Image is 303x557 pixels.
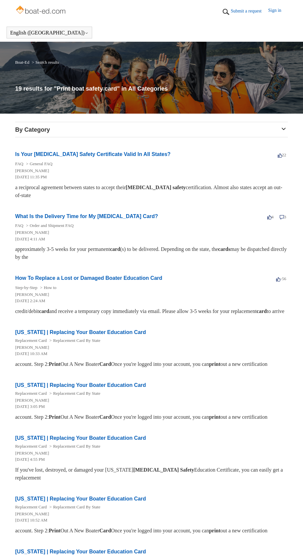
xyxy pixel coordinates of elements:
[53,338,100,343] a: Replacement Card By State
[49,414,61,420] em: Print
[15,174,47,179] time: 04/01/2022, 23:35
[267,214,274,219] span: 4
[15,329,146,335] a: [US_STATE] | Replacing Your Boater Education Card
[15,450,281,457] li: [PERSON_NAME]
[15,229,281,236] li: [PERSON_NAME]
[15,307,288,315] div: credit/debit and receive a temporary copy immediately via email. Please allow 3-5 weeks for your ...
[25,223,73,228] li: Order and Shipment FAQ
[172,185,186,190] em: safety
[209,528,220,533] em: print
[25,161,52,166] li: General FAQ
[218,246,230,252] em: cards
[53,504,100,509] a: Replacement Card By State
[15,344,281,351] li: [PERSON_NAME]
[15,151,171,157] a: Is Your [MEDICAL_DATA] Safety Certificate Valid In All States?
[15,223,23,228] a: FAQ
[15,511,281,517] li: [PERSON_NAME]
[15,391,47,396] a: Replacement Card
[15,351,47,356] time: 05/22/2024, 10:33
[209,361,220,367] em: print
[15,125,288,134] h3: By Category
[99,528,111,533] em: Card
[15,213,158,219] a: What Is the Delivery Time for My [MEDICAL_DATA] Card?
[15,285,37,290] a: Step-by-Step
[15,466,288,482] div: If you've lost, destroyed, or damaged your [US_STATE] Education Certificate, you can easily get a...
[15,397,281,404] li: [PERSON_NAME]
[15,4,67,17] img: Boat-Ed Help Center home page
[48,444,100,449] li: Replacement Card By State
[53,444,100,449] a: Replacement Card By State
[49,528,61,533] em: Print
[126,185,171,190] em: [MEDICAL_DATA]
[15,457,45,462] time: 05/22/2024, 16:55
[209,414,220,420] em: print
[110,246,120,252] em: card
[30,60,59,65] li: Search results
[49,361,61,367] em: Print
[39,285,56,290] li: How to
[15,338,47,343] a: Replacement Card
[30,223,74,228] a: Order and Shipment FAQ
[15,60,29,65] a: Boat-Ed
[15,404,45,409] time: 05/22/2024, 15:05
[99,361,111,367] em: Card
[15,84,288,93] h1: 19 results for "Print boat safety card" in All Categories
[53,391,100,396] a: Replacement Card By State
[15,435,146,441] a: [US_STATE] | Replacing Your Boater Education Card
[180,467,194,473] em: Safety
[15,360,288,368] div: account. Step 2: Out A New Boater Once you're logged into your account, you can out a new certifi...
[10,30,89,36] button: English ([GEOGRAPHIC_DATA])
[15,245,288,261] div: approximately 3-5 weeks for your permanent (s) to be delivered. Depending on the state, the may b...
[15,298,45,303] time: 03/11/2022, 02:24
[15,527,288,535] div: account. Step 2: Out A New Boater Once you're logged into your account, you can out a new certifi...
[15,161,23,166] a: FAQ
[99,414,111,420] em: Card
[15,60,30,65] li: Boat-Ed
[221,7,231,17] img: 01HZPCYTXV3JW8MJV9VD7EMK0H
[15,275,162,281] a: How To Replace a Lost or Damaged Boater Education Card
[280,214,286,219] span: 3
[231,8,268,14] a: Submit a request
[278,152,286,157] span: 22
[15,549,146,554] a: [US_STATE] | Replacing Your Boater Education Card
[48,504,100,509] li: Replacement Card By State
[15,504,47,509] a: Replacement Card
[15,413,288,421] div: account. Step 2: Out A New Boater Once you're logged into your account, you can out a new certifi...
[15,236,45,241] time: 03/14/2022, 04:11
[15,291,281,298] li: [PERSON_NAME]
[48,391,100,396] li: Replacement Card By State
[44,285,56,290] a: How to
[276,276,286,281] span: -56
[15,496,146,501] a: [US_STATE] | Replacing Your Boater Education Card
[30,161,52,166] a: General FAQ
[15,518,47,523] time: 05/22/2024, 10:52
[15,382,146,388] a: [US_STATE] | Replacing Your Boater Education Card
[15,167,281,174] li: [PERSON_NAME]
[39,308,49,314] em: card
[268,7,288,17] a: Sign in
[133,467,179,473] em: [MEDICAL_DATA]
[15,184,288,199] div: a reciprocal agreement between states to accept their certification. Almost also states accept an...
[15,444,47,449] a: Replacement Card
[256,308,267,314] em: card
[48,338,100,343] li: Replacement Card By State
